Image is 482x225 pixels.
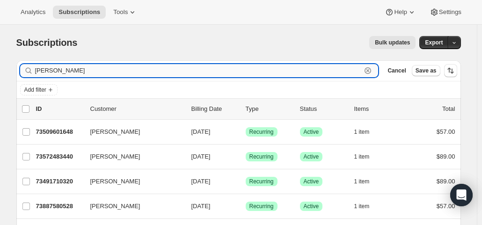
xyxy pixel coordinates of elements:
div: IDCustomerBilling DateTypeStatusItemsTotal [36,104,455,114]
p: Total [442,104,455,114]
span: 1 item [354,203,370,210]
span: [DATE] [191,153,211,160]
div: Open Intercom Messenger [450,184,473,206]
span: Recurring [249,178,274,185]
div: 73572483440[PERSON_NAME][DATE]SuccessRecurringSuccessActive1 item$89.00 [36,150,455,163]
span: 1 item [354,153,370,160]
span: [PERSON_NAME] [90,152,140,161]
span: Tools [113,8,128,16]
span: [DATE] [191,128,211,135]
div: Type [246,104,292,114]
button: 1 item [354,175,380,188]
span: [DATE] [191,178,211,185]
span: 1 item [354,178,370,185]
span: [DATE] [191,203,211,210]
p: 73491710320 [36,177,83,186]
p: 73509601648 [36,127,83,137]
p: Billing Date [191,104,238,114]
span: $89.00 [437,178,455,185]
p: 73572483440 [36,152,83,161]
button: Help [379,6,422,19]
span: Recurring [249,203,274,210]
span: Export [425,39,443,46]
span: $57.00 [437,128,455,135]
div: 73491710320[PERSON_NAME][DATE]SuccessRecurringSuccessActive1 item$89.00 [36,175,455,188]
span: Analytics [21,8,45,16]
span: [PERSON_NAME] [90,177,140,186]
div: 73509601648[PERSON_NAME][DATE]SuccessRecurringSuccessActive1 item$57.00 [36,125,455,138]
div: 73887580528[PERSON_NAME][DATE]SuccessRecurringSuccessActive1 item$57.00 [36,200,455,213]
button: [PERSON_NAME] [85,199,178,214]
span: Help [394,8,407,16]
span: Subscriptions [58,8,100,16]
span: Active [304,128,319,136]
p: ID [36,104,83,114]
p: Customer [90,104,184,114]
button: Cancel [384,65,409,76]
span: $89.00 [437,153,455,160]
button: Clear [363,66,372,75]
span: Bulk updates [375,39,410,46]
button: Add filter [20,84,58,95]
button: Save as [412,65,440,76]
button: Analytics [15,6,51,19]
span: Recurring [249,128,274,136]
button: 1 item [354,200,380,213]
span: Cancel [387,67,406,74]
span: $57.00 [437,203,455,210]
button: [PERSON_NAME] [85,149,178,164]
span: Active [304,153,319,160]
button: Settings [424,6,467,19]
span: [PERSON_NAME] [90,202,140,211]
span: Active [304,178,319,185]
div: Items [354,104,401,114]
p: 73887580528 [36,202,83,211]
button: Sort the results [444,64,457,77]
span: Save as [416,67,437,74]
button: [PERSON_NAME] [85,174,178,189]
span: Recurring [249,153,274,160]
button: Subscriptions [53,6,106,19]
button: Export [419,36,448,49]
button: 1 item [354,150,380,163]
button: Bulk updates [369,36,416,49]
span: Active [304,203,319,210]
span: Add filter [24,86,46,94]
span: [PERSON_NAME] [90,127,140,137]
span: Settings [439,8,461,16]
button: 1 item [354,125,380,138]
span: Subscriptions [16,37,78,48]
p: Status [300,104,347,114]
button: Tools [108,6,143,19]
input: Filter subscribers [35,64,362,77]
button: [PERSON_NAME] [85,124,178,139]
span: 1 item [354,128,370,136]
